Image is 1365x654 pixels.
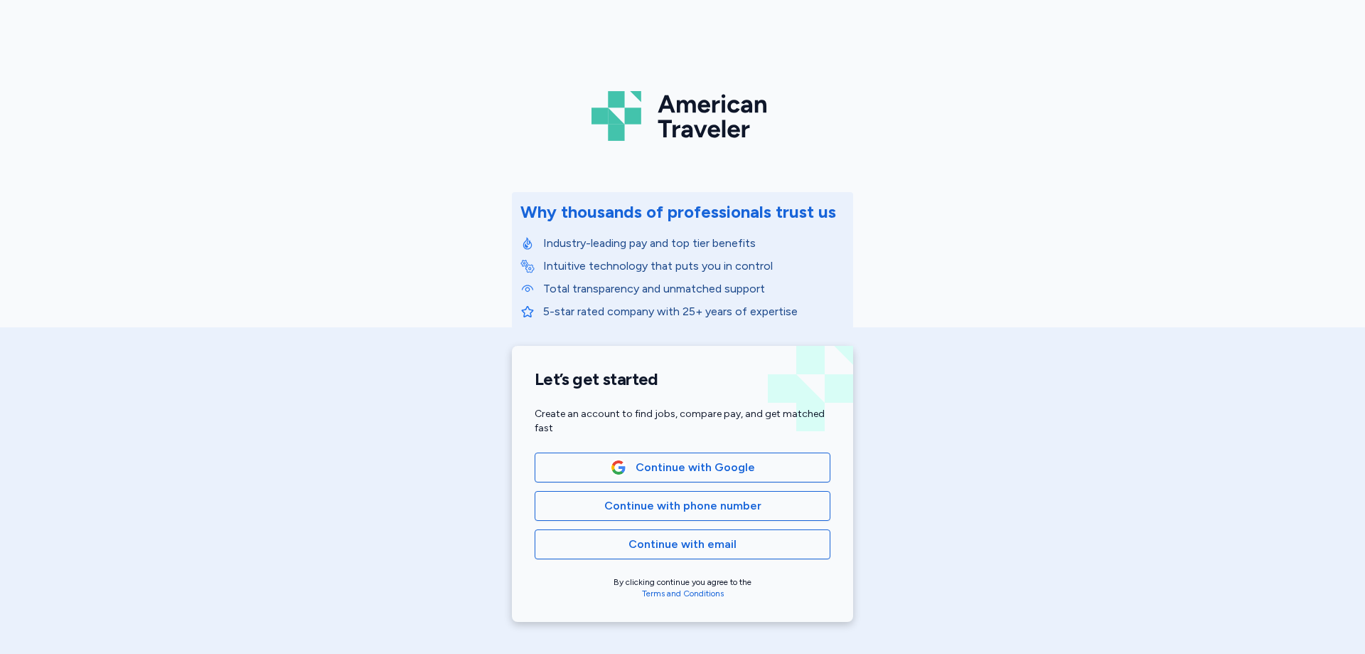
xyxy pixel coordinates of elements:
[543,280,845,297] p: Total transparency and unmatched support
[520,201,836,223] div: Why thousands of professionals trust us
[535,529,830,559] button: Continue with email
[543,303,845,320] p: 5-star rated company with 25+ years of expertise
[543,258,845,275] p: Intuitive technology that puts you in control
[604,497,761,515] span: Continue with phone number
[543,235,845,252] p: Industry-leading pay and top tier benefits
[535,576,830,599] div: By clicking continue you agree to the
[611,460,626,475] img: Google Logo
[535,453,830,482] button: Google LogoContinue with Google
[628,536,737,553] span: Continue with email
[535,369,830,390] h1: Let’s get started
[642,589,724,598] a: Terms and Conditions
[591,85,773,147] img: Logo
[535,491,830,521] button: Continue with phone number
[636,459,755,476] span: Continue with Google
[535,407,830,436] div: Create an account to find jobs, compare pay, and get matched fast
